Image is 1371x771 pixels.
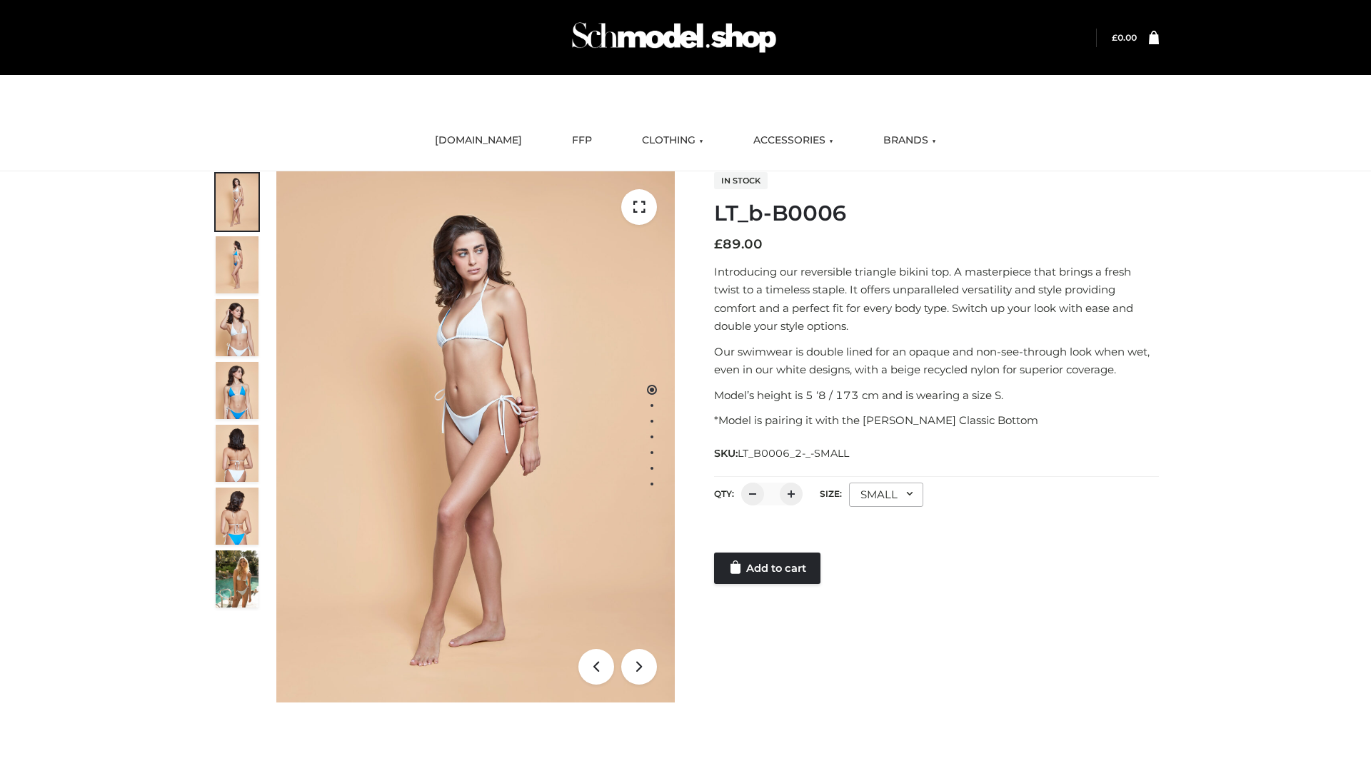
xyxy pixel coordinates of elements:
[1112,32,1137,43] a: £0.00
[1112,32,1137,43] bdi: 0.00
[216,173,258,231] img: ArielClassicBikiniTop_CloudNine_AzureSky_OW114ECO_1-scaled.jpg
[714,386,1159,405] p: Model’s height is 5 ‘8 / 173 cm and is wearing a size S.
[216,362,258,419] img: ArielClassicBikiniTop_CloudNine_AzureSky_OW114ECO_4-scaled.jpg
[820,488,842,499] label: Size:
[216,299,258,356] img: ArielClassicBikiniTop_CloudNine_AzureSky_OW114ECO_3-scaled.jpg
[714,553,820,584] a: Add to cart
[714,236,723,252] span: £
[714,172,768,189] span: In stock
[714,411,1159,430] p: *Model is pairing it with the [PERSON_NAME] Classic Bottom
[216,236,258,293] img: ArielClassicBikiniTop_CloudNine_AzureSky_OW114ECO_2-scaled.jpg
[873,125,947,156] a: BRANDS
[1112,32,1118,43] span: £
[424,125,533,156] a: [DOMAIN_NAME]
[561,125,603,156] a: FFP
[216,550,258,608] img: Arieltop_CloudNine_AzureSky2.jpg
[276,171,675,702] img: ArielClassicBikiniTop_CloudNine_AzureSky_OW114ECO_1
[714,236,763,252] bdi: 89.00
[714,343,1159,379] p: Our swimwear is double lined for an opaque and non-see-through look when wet, even in our white d...
[738,447,849,460] span: LT_B0006_2-_-SMALL
[216,488,258,545] img: ArielClassicBikiniTop_CloudNine_AzureSky_OW114ECO_8-scaled.jpg
[849,483,923,507] div: SMALL
[714,445,850,462] span: SKU:
[567,9,781,66] img: Schmodel Admin 964
[216,425,258,482] img: ArielClassicBikiniTop_CloudNine_AzureSky_OW114ECO_7-scaled.jpg
[631,125,714,156] a: CLOTHING
[714,201,1159,226] h1: LT_b-B0006
[714,263,1159,336] p: Introducing our reversible triangle bikini top. A masterpiece that brings a fresh twist to a time...
[743,125,844,156] a: ACCESSORIES
[714,488,734,499] label: QTY:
